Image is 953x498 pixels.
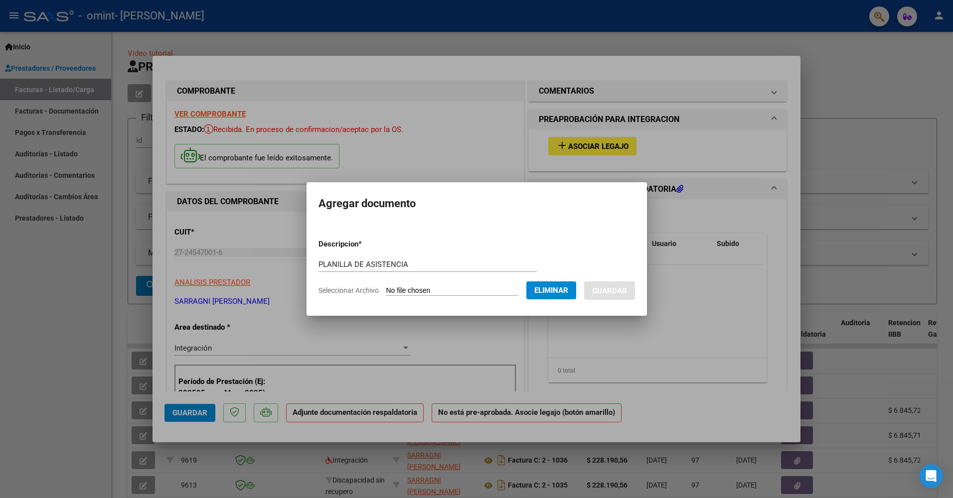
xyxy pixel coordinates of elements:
[526,281,576,299] button: Eliminar
[318,194,635,213] h2: Agregar documento
[592,286,627,295] span: Guardar
[919,464,943,488] div: Open Intercom Messenger
[318,239,414,250] p: Descripcion
[534,286,568,295] span: Eliminar
[584,281,635,300] button: Guardar
[318,286,379,294] span: Seleccionar Archivo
